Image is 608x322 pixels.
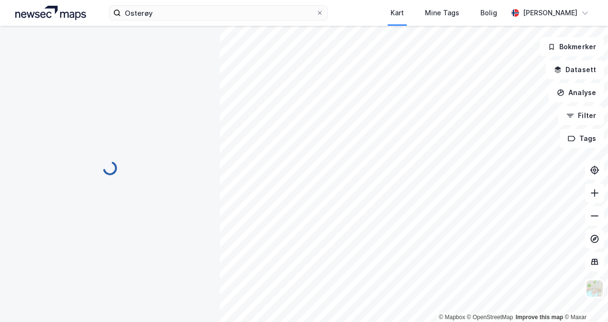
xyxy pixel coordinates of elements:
button: Filter [558,106,604,125]
div: [PERSON_NAME] [523,7,577,19]
div: Bolig [480,7,497,19]
a: Mapbox [439,314,465,321]
img: spinner.a6d8c91a73a9ac5275cf975e30b51cfb.svg [102,161,118,176]
button: Datasett [546,60,604,79]
button: Bokmerker [540,37,604,56]
div: Mine Tags [425,7,459,19]
div: Kart [391,7,404,19]
button: Tags [560,129,604,148]
iframe: Chat Widget [560,276,608,322]
input: Søk på adresse, matrikkel, gårdeiere, leietakere eller personer [121,6,315,20]
button: Analyse [549,83,604,102]
div: Kontrollprogram for chat [560,276,608,322]
a: Improve this map [516,314,563,321]
img: logo.a4113a55bc3d86da70a041830d287a7e.svg [15,6,86,20]
a: OpenStreetMap [467,314,513,321]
